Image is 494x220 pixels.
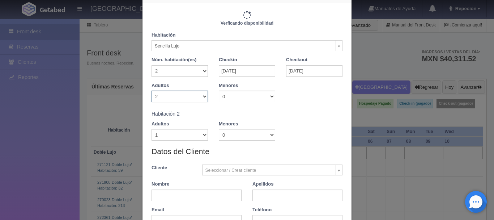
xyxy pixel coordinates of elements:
[219,57,237,63] label: Checkin
[286,57,307,63] label: Checkout
[252,207,272,213] label: Teléfono
[252,181,274,188] label: Apellidos
[152,57,196,63] label: Núm. habitación(es)
[205,165,333,176] span: Seleccionar / Crear cliente
[152,181,169,188] label: Nombre
[152,111,342,117] h5: Habitación 2
[152,146,342,157] legend: Datos del Cliente
[219,65,275,77] input: DD-MM-AAAA
[219,121,238,128] label: Menores
[221,21,273,26] b: Verficando disponibilidad
[219,82,238,89] label: Menores
[152,121,169,128] label: Adultos
[146,165,197,171] label: Cliente
[286,65,342,77] input: DD-MM-AAAA
[152,32,175,39] label: Habitación
[152,40,342,51] a: Sencilla Lujo
[152,82,169,89] label: Adultos
[155,41,333,51] span: Sencilla Lujo
[152,207,164,213] label: Email
[202,165,343,175] a: Seleccionar / Crear cliente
